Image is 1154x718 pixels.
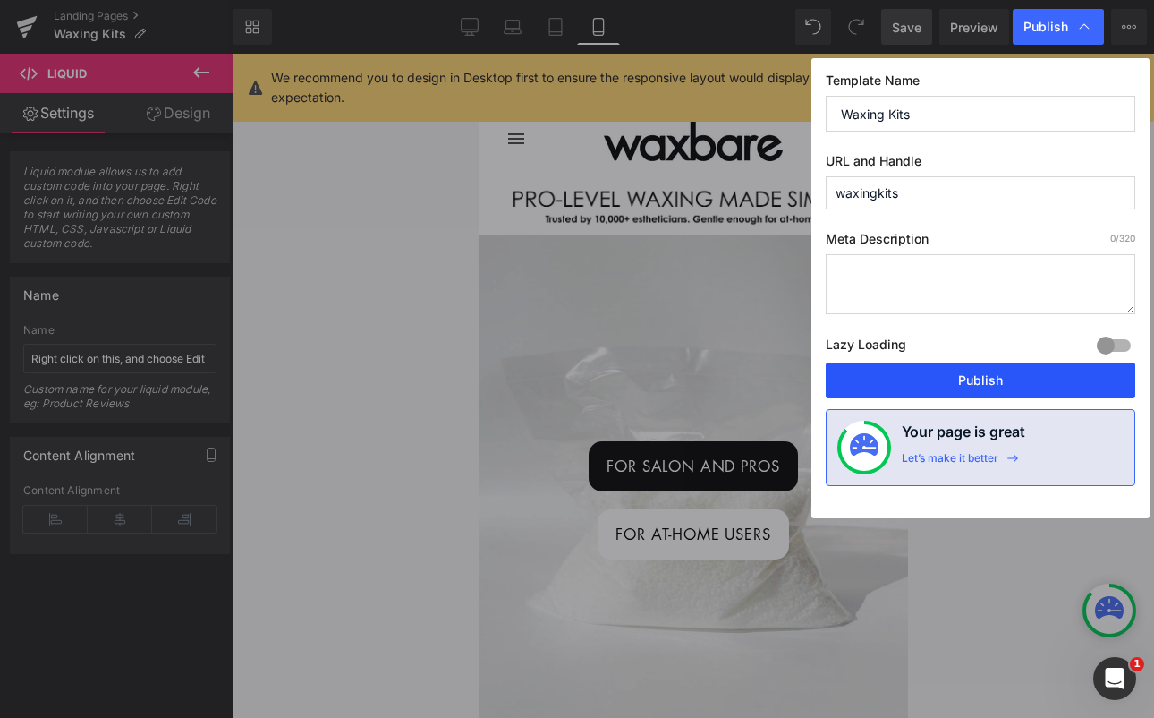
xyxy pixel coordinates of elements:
button: Menu [27,77,48,93]
span: 0 [369,12,379,32]
span: 0 [1110,233,1116,244]
img: WAXBARE [125,62,304,107]
img: onboarding-status.svg [850,433,878,462]
span: Publish [1023,19,1068,35]
div: Let’s make it better [902,451,998,474]
span: Cart [325,12,364,32]
a: FOR SALON AND PROS [110,388,318,438]
label: URL and Handle [826,153,1135,176]
a: Cart(0) [325,10,385,34]
span: FOR AT-HOME USERS [137,469,292,492]
iframe: Intercom live chat [1093,657,1136,700]
button: Publish [826,363,1135,398]
a: FOR AT-HOME USERS [119,456,310,506]
label: Template Name [826,73,1135,96]
span: /320 [1110,233,1135,244]
label: Lazy Loading [826,333,906,363]
input: Search [367,64,403,107]
span: 1 [1130,657,1144,671]
span: FOR SALON AND PROS [128,401,301,424]
label: Meta Description [826,231,1135,254]
h4: Your page is great [902,421,1025,451]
